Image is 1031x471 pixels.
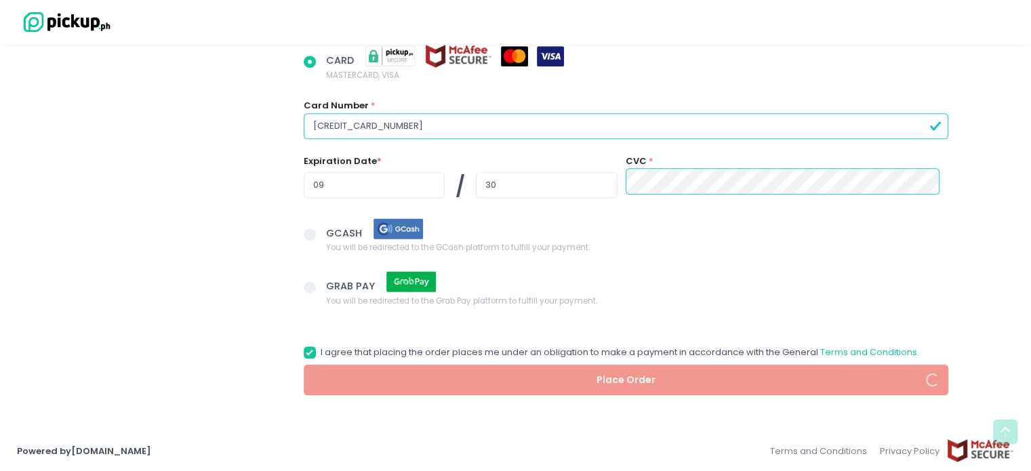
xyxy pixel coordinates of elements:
img: mastercard [501,46,528,66]
img: mcafee-secure [946,438,1014,462]
img: mcafee-secure [424,44,492,68]
span: / [456,172,465,202]
span: CARD [326,54,357,67]
img: logo [17,10,112,34]
span: GRAB PAY [326,279,378,293]
img: grab pay [378,270,445,293]
a: Privacy Policy [874,438,947,465]
a: Terms and Conditions [820,346,917,359]
span: GCASH [326,226,365,239]
label: Expiration Date [304,155,382,168]
input: YY [476,172,617,198]
span: MASTERCARD, VISA [326,68,564,81]
label: I agree that placing the order places me under an obligation to make a payment in accordance with... [304,346,919,359]
span: You will be redirected to the Grab Pay platform to fulfill your payment. [326,293,597,307]
img: pickupsecure [357,44,424,68]
label: CVC [626,155,647,168]
a: Terms and Conditions [770,438,874,465]
button: Place Order [304,365,949,395]
label: Card Number [304,99,369,112]
input: MM [304,172,445,198]
span: You will be redirected to the GCash platform to fulfill your payment. [326,241,590,254]
img: gcash [365,217,432,241]
a: Powered by[DOMAIN_NAME] [17,445,151,457]
img: visa [537,46,564,66]
input: Card Number [304,113,949,139]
